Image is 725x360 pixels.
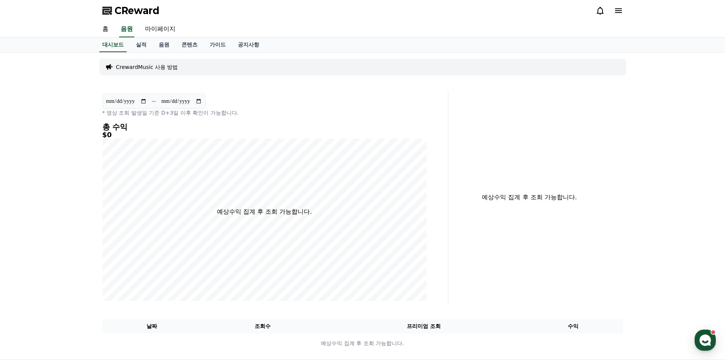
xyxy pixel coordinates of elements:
[119,21,134,37] a: 음원
[204,38,232,52] a: 가이드
[70,253,79,259] span: 대화
[217,207,312,216] p: 예상수익 집계 후 조회 가능합니다.
[24,253,29,259] span: 홈
[102,131,427,139] h5: $0
[99,38,127,52] a: 대시보드
[96,21,115,37] a: 홈
[2,242,50,261] a: 홈
[175,38,204,52] a: 콘텐츠
[102,123,427,131] h4: 총 수익
[116,63,178,71] a: CrewardMusic 사용 방법
[103,339,623,347] p: 예상수익 집계 후 조회 가능합니다.
[232,38,265,52] a: 공지사항
[118,253,127,259] span: 설정
[115,5,159,17] span: CReward
[201,319,323,333] th: 조회수
[130,38,153,52] a: 실적
[524,319,623,333] th: 수익
[98,242,146,261] a: 설정
[454,193,605,202] p: 예상수익 집계 후 조회 가능합니다.
[102,109,427,117] p: * 영상 조회 발생일 기준 D+3일 이후 확인이 가능합니다.
[102,319,202,333] th: 날짜
[139,21,182,37] a: 마이페이지
[102,5,159,17] a: CReward
[50,242,98,261] a: 대화
[151,97,156,106] p: ~
[324,319,524,333] th: 프리미엄 조회
[153,38,175,52] a: 음원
